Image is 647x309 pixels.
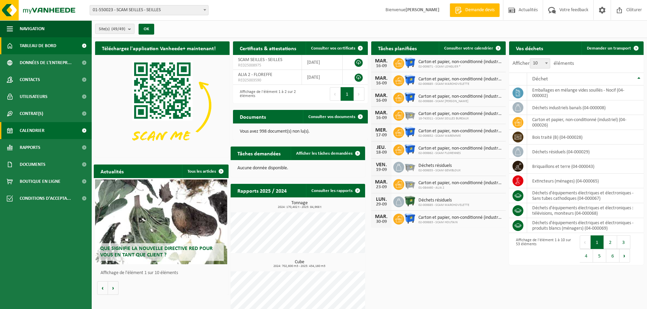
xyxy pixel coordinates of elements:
[240,129,361,134] p: Vous avez 998 document(s) non lu(s).
[439,41,505,55] a: Consulter votre calendrier
[234,265,365,268] span: 2024: 702,600 m3 - 2025: 434,160 m3
[111,27,125,31] count: (49/49)
[233,41,303,55] h2: Certificats & attestations
[404,161,416,172] img: WB-2500-GAL-GY-01
[404,143,416,155] img: WB-1100-HPE-BE-01
[530,59,550,68] span: 10
[404,126,416,138] img: WB-1100-HPE-BE-01
[95,179,227,264] a: Que signifie la nouvelle directive RED pour vous en tant que client ?
[418,82,502,86] span: 02-009885 - SCAM MARCHOVELETTE
[527,115,644,130] td: carton et papier, non-conditionné (industriel) (04-000026)
[375,197,388,202] div: LUN.
[418,186,502,190] span: 01-084460 - ALIA 2
[375,179,388,185] div: MAR.
[418,215,502,220] span: Carton et papier, non-conditionné (industriel)
[375,58,388,64] div: MAR.
[296,151,353,156] span: Afficher les tâches demandées
[418,94,502,99] span: Carton et papier, non-conditionné (industriel)
[20,105,43,122] span: Contrat(s)
[418,111,502,117] span: Carton et papier, non-conditionné (industriel)
[450,3,500,17] a: Demande devis
[404,213,416,224] img: WB-1100-HPE-BE-01
[418,134,502,138] span: 02-009852 - SCAM WAREMME
[236,86,297,101] div: Affichage de l'élément 1 à 2 sur 2 éléments
[530,58,550,69] span: 10
[375,128,388,133] div: MER.
[306,184,364,197] a: Consulter les rapports
[20,156,46,173] span: Documents
[527,85,644,100] td: emballages en mélange vides souillés - Nocif (04-000002)
[581,41,643,55] a: Demander un transport
[291,147,364,160] a: Afficher les tâches demandées
[375,150,388,155] div: 18-09
[231,184,293,197] h2: Rapports 2025 / 2024
[375,110,388,116] div: MAR.
[418,117,502,121] span: 10-743311 - SCAM SEILLES BUREAUX
[375,168,388,172] div: 19-09
[375,64,388,69] div: 16-09
[604,235,617,249] button: 2
[464,7,496,14] span: Demande devis
[587,46,631,51] span: Demander un transport
[375,214,388,219] div: MAR.
[20,37,56,54] span: Tableau de bord
[238,78,296,83] span: RED25003590
[513,61,574,66] label: Afficher éléments
[527,159,644,174] td: briquaillons et terre (04-000043)
[580,249,593,263] button: 4
[20,20,44,37] span: Navigation
[90,5,209,15] span: 01-550023 - SCAM SEILLES - SEILLES
[308,115,355,119] span: Consulter vos documents
[406,7,439,13] strong: [PERSON_NAME]
[95,55,230,156] img: Download de VHEPlus App
[532,76,548,82] span: Déchet
[404,92,416,103] img: WB-1100-HPE-BE-01
[20,122,44,139] span: Calendrier
[418,77,502,82] span: Carton et papier, non-conditionné (industriel)
[418,169,461,173] span: 02-009855 - SCAM GEMBLOUX
[108,281,119,295] button: Volgende
[341,87,354,101] button: 1
[418,146,502,151] span: Carton et papier, non-conditionné (industriel)
[418,198,469,203] span: Déchets résiduels
[139,24,154,35] button: OK
[20,139,40,156] span: Rapports
[375,98,388,103] div: 16-09
[513,235,573,263] div: Affichage de l'élément 1 à 10 sur 53 éléments
[354,87,364,101] button: Next
[97,281,108,295] button: Vorige
[302,70,343,85] td: [DATE]
[619,249,630,263] button: Next
[593,249,606,263] button: 5
[527,188,644,203] td: déchets d'équipements électriques et électroniques - Sans tubes cathodiques (04-000067)
[418,203,469,207] span: 02-009885 - SCAM MARCHOVELETTE
[311,46,355,51] span: Consulter vos certificats
[20,54,72,71] span: Données de l'entrepr...
[233,110,273,123] h2: Documents
[418,99,502,103] span: 02-009886 - SCAM [PERSON_NAME]
[234,201,365,209] h3: Tonnage
[94,165,130,178] h2: Actualités
[375,162,388,168] div: VEN.
[418,151,502,155] span: 02-009862 - SCAM FLORENNES
[90,5,208,15] span: 01-550023 - SCAM SEILLES - SEILLES
[580,235,591,249] button: Previous
[527,100,644,115] td: déchets industriels banals (04-000008)
[404,74,416,86] img: WB-1100-HPE-BE-01
[101,271,225,275] p: Affichage de l'élément 1 sur 10 éléments
[404,195,416,207] img: WB-1100-HPE-GN-01
[375,116,388,120] div: 16-09
[238,72,272,77] span: ALIA 2 - FLOREFFE
[606,249,619,263] button: 6
[375,219,388,224] div: 30-09
[375,93,388,98] div: MAR.
[375,76,388,81] div: MAR.
[20,173,60,190] span: Boutique en ligne
[238,63,296,68] span: RED25008975
[20,88,48,105] span: Utilisateurs
[404,57,416,69] img: WB-1100-HPE-BE-01
[418,59,502,65] span: Carton et papier, non-conditionné (industriel)
[591,235,604,249] button: 1
[527,218,644,233] td: déchets d'équipements électriques et électroniques - produits blancs (ménagers) (04-000069)
[182,165,228,178] a: Tous les articles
